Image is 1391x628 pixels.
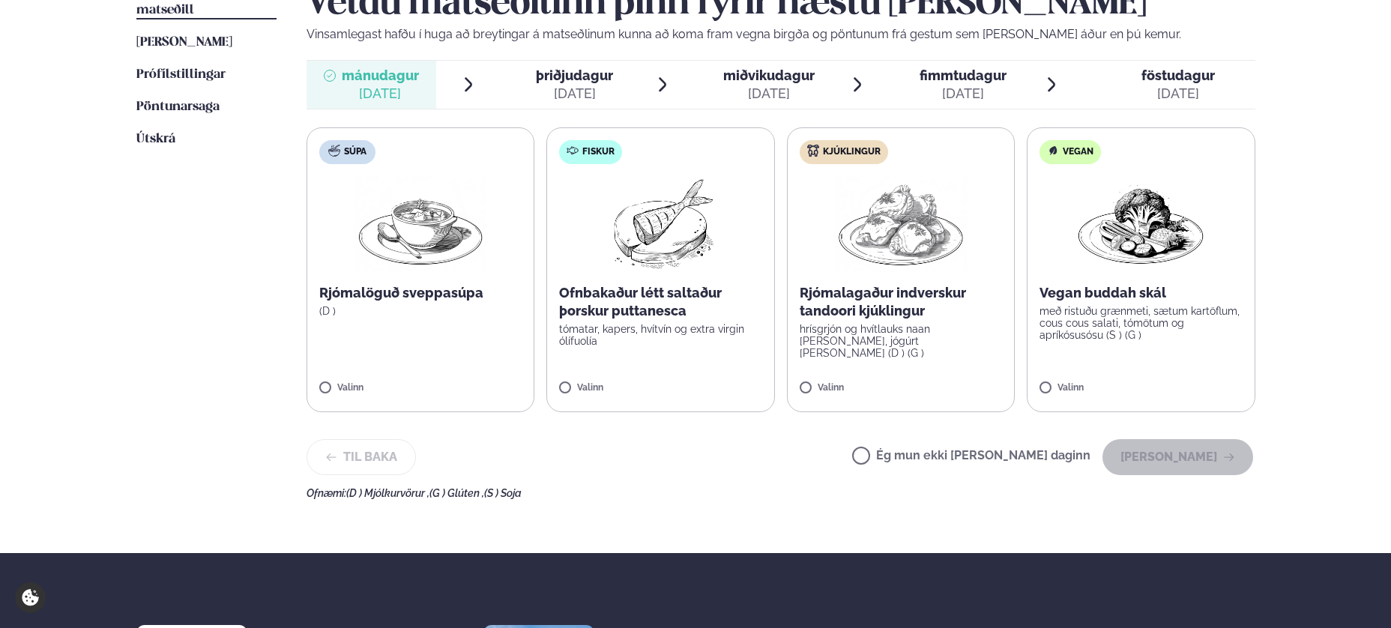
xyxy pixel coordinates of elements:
span: Fiskur [582,146,615,158]
img: Chicken-thighs.png [835,176,967,272]
span: Kjúklingur [823,146,881,158]
span: Prófílstillingar [136,68,226,81]
span: Pöntunarsaga [136,100,220,113]
span: föstudagur [1141,67,1215,83]
span: (S ) Soja [484,487,522,499]
span: fimmtudagur [920,67,1007,83]
div: [DATE] [1141,85,1215,103]
button: [PERSON_NAME] [1102,439,1253,475]
img: soup.svg [328,145,340,157]
span: þriðjudagur [536,67,613,83]
img: chicken.svg [807,145,819,157]
img: Fish.png [594,176,727,272]
a: Pöntunarsaga [136,98,220,116]
span: mánudagur [342,67,419,83]
img: Vegan.png [1075,176,1207,272]
div: [DATE] [342,85,419,103]
span: Vegan [1063,146,1093,158]
p: með ristuðu grænmeti, sætum kartöflum, cous cous salati, tómötum og apríkósusósu (S ) (G ) [1040,305,1243,341]
span: Súpa [344,146,366,158]
span: [PERSON_NAME] [136,36,232,49]
p: hrísgrjón og hvítlauks naan [PERSON_NAME], jógúrt [PERSON_NAME] (D ) (G ) [800,323,1003,359]
div: Ofnæmi: [307,487,1255,499]
div: [DATE] [536,85,613,103]
span: Útskrá [136,133,175,145]
a: Útskrá [136,130,175,148]
p: Vegan buddah skál [1040,284,1243,302]
p: Ofnbakaður létt saltaður þorskur puttanesca [559,284,762,320]
span: miðvikudagur [723,67,815,83]
p: Vinsamlegast hafðu í huga að breytingar á matseðlinum kunna að koma fram vegna birgða og pöntunum... [307,25,1255,43]
img: Vegan.svg [1047,145,1059,157]
a: Cookie settings [15,582,46,613]
img: Soup.png [354,176,486,272]
a: Prófílstillingar [136,66,226,84]
a: [PERSON_NAME] [136,34,232,52]
span: (G ) Glúten , [429,487,484,499]
p: Rjómalagaður indverskur tandoori kjúklingur [800,284,1003,320]
img: fish.svg [567,145,579,157]
p: tómatar, kapers, hvítvín og extra virgin ólífuolía [559,323,762,347]
div: [DATE] [920,85,1007,103]
div: [DATE] [723,85,815,103]
p: Rjómalöguð sveppasúpa [319,284,522,302]
span: (D ) Mjólkurvörur , [346,487,429,499]
p: (D ) [319,305,522,317]
button: Til baka [307,439,416,475]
